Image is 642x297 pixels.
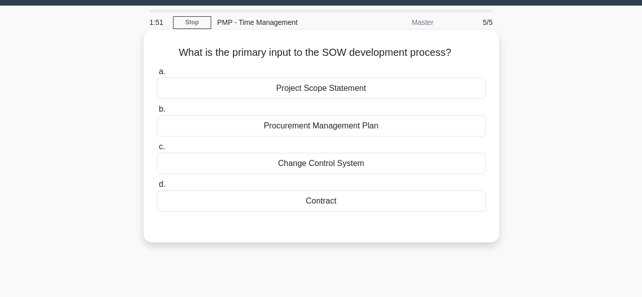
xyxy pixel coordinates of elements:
[159,180,165,188] span: d.
[351,12,440,32] div: Master
[159,67,165,76] span: a.
[156,46,487,59] h5: What is the primary input to the SOW development process?
[157,115,486,137] div: Procurement Management Plan
[144,12,173,32] div: 1:51
[440,12,499,32] div: 5/5
[173,16,211,29] a: Stop
[157,153,486,174] div: Change Control System
[159,142,165,151] span: c.
[211,12,351,32] div: PMP - Time Management
[157,190,486,212] div: Contract
[157,78,486,99] div: Project Scope Statement
[159,105,165,113] span: b.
